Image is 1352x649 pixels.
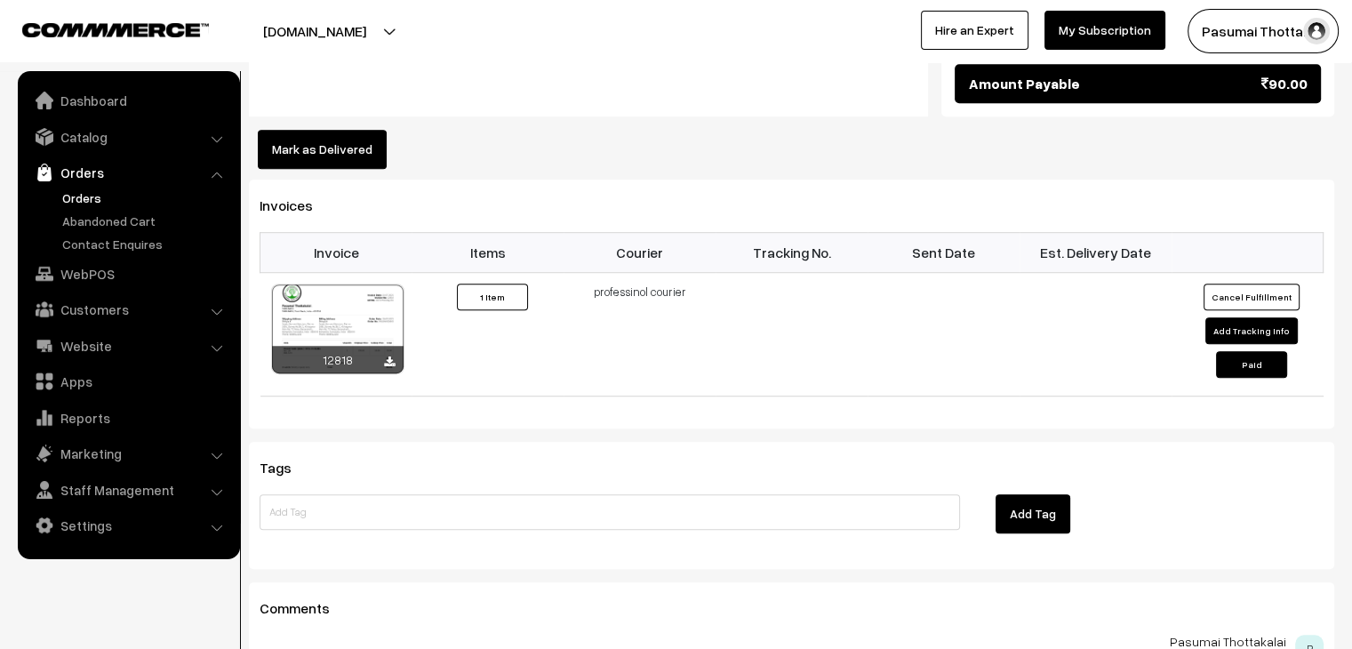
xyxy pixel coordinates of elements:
button: [DOMAIN_NAME] [201,9,428,53]
span: Amount Payable [968,73,1079,94]
div: 12818 [272,346,404,373]
a: Apps [22,365,234,397]
a: My Subscription [1044,11,1165,50]
th: Tracking No. [716,233,868,272]
span: Comments [260,599,351,617]
input: Add Tag [260,494,960,530]
img: user [1303,18,1330,44]
a: Orders [58,188,234,207]
a: Staff Management [22,474,234,506]
th: Sent Date [868,233,1020,272]
a: Website [22,330,234,362]
span: 90.00 [1261,73,1308,94]
a: Catalog [22,121,234,153]
a: Orders [22,156,234,188]
span: Invoices [260,196,334,214]
span: Tags [260,459,313,477]
img: COMMMERCE [22,23,209,36]
p: Pasumai Thottakalai [260,635,1286,649]
button: Add Tracking Info [1205,317,1298,344]
button: 1 Item [457,284,528,310]
a: Dashboard [22,84,234,116]
button: Add Tag [996,494,1070,533]
a: Abandoned Cart [58,212,234,230]
a: Marketing [22,437,234,469]
a: Customers [22,293,234,325]
a: COMMMERCE [22,18,178,39]
a: WebPOS [22,258,234,290]
a: Settings [22,509,234,541]
th: Est. Delivery Date [1020,233,1172,272]
th: Courier [564,233,716,272]
button: Pasumai Thotta… [1188,9,1339,53]
button: Mark as Delivered [258,130,387,169]
button: Cancel Fulfillment [1204,284,1300,310]
a: Hire an Expert [921,11,1028,50]
a: Contact Enquires [58,235,234,253]
button: Paid [1216,351,1287,378]
td: professinol courier [564,272,716,396]
th: Items [412,233,564,272]
a: Reports [22,402,234,434]
th: Invoice [260,233,412,272]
